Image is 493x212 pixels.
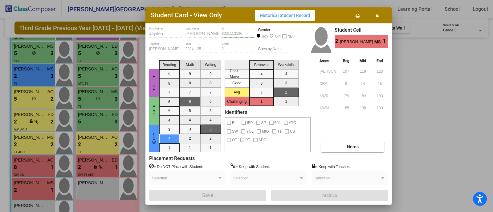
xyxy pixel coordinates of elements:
span: NB [287,33,293,40]
input: assessment [320,67,336,76]
button: Notes [321,141,384,152]
span: ELL [232,119,238,126]
label: = Keep with Student: [230,163,270,170]
button: Archive [271,190,388,201]
span: IEP [247,119,253,126]
span: High [151,74,157,92]
span: YGL [246,128,254,135]
span: SW [232,128,238,135]
span: Low [151,132,157,145]
label: Identifiers [225,109,247,115]
span: PT [245,136,250,144]
label: = Do NOT Place with Student: [149,163,203,170]
input: year [185,47,219,51]
span: ADD [259,136,266,144]
th: End [371,58,388,64]
mat-label: Gender [258,27,291,33]
input: assessment [320,91,336,101]
th: Mid [355,58,372,64]
input: goes by name [258,47,291,51]
label: Placement Requests [149,155,195,161]
span: Archive [322,193,337,198]
span: Historical Student Record [260,13,310,18]
div: Boy [262,34,268,39]
span: SP [261,119,266,126]
input: assessment [320,79,336,88]
button: Historical Student Record [255,10,315,21]
span: OT [232,136,237,144]
span: [PERSON_NAME] [340,39,374,45]
label: = Keep with Teacher: [312,163,350,170]
span: CS [290,128,295,135]
h3: Student Cell [335,27,388,33]
span: ATC [289,119,296,126]
button: Save [149,190,266,201]
span: 1 [383,38,388,45]
span: 2 [335,38,340,45]
th: Asses [318,58,338,64]
span: Save [202,192,213,198]
span: Avg [151,104,157,117]
span: 504 [275,119,281,126]
span: MS [374,39,383,45]
input: Enter ID [222,32,255,36]
input: assessment [320,103,336,113]
h3: Student Card - View Only [150,11,222,19]
th: Beg [338,58,355,64]
input: teacher [149,47,182,51]
span: Notes [347,144,359,149]
div: Girl [275,34,281,39]
input: grade [222,47,255,51]
span: MIG [262,128,269,135]
span: T1 [277,128,282,135]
